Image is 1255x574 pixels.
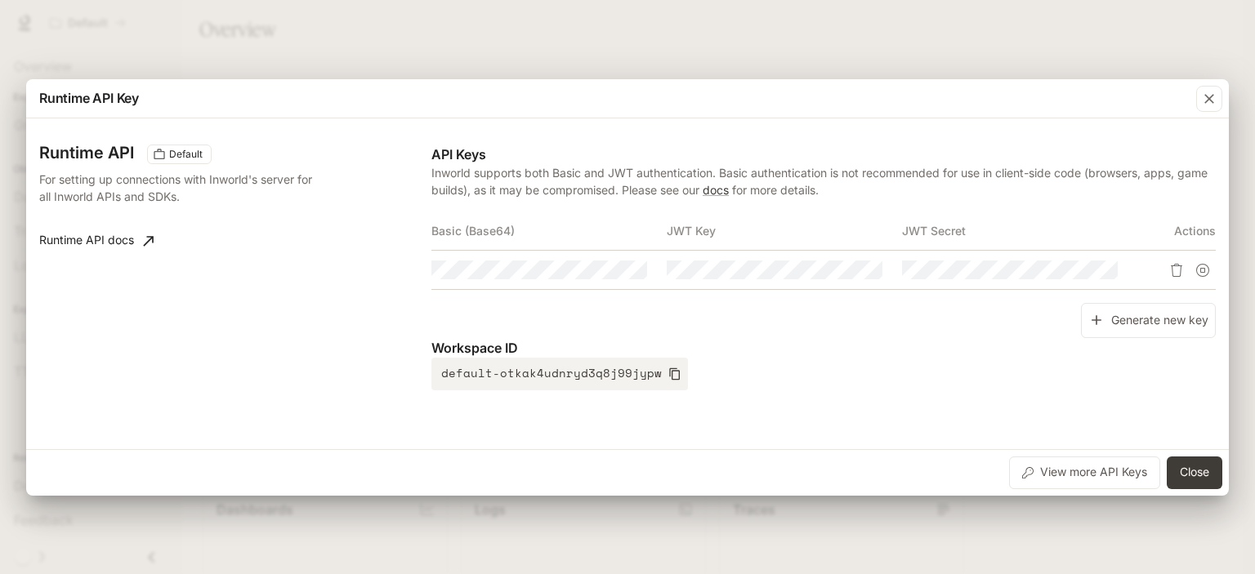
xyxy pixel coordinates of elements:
[1163,257,1190,283] button: Delete API key
[147,145,212,164] div: These keys will apply to your current workspace only
[163,147,209,162] span: Default
[1009,456,1160,489] button: View more API Keys
[39,145,134,161] h3: Runtime API
[667,211,902,251] th: JWT Key
[902,211,1137,251] th: JWT Secret
[431,164,1216,198] p: Inworld supports both Basic and JWT authentication. Basic authentication is not recommended for u...
[39,171,324,205] p: For setting up connections with Inworld's server for all Inworld APIs and SDKs.
[1167,456,1222,489] button: Close
[431,145,1216,164] p: API Keys
[33,225,160,257] a: Runtime API docs
[1137,211,1216,251] th: Actions
[431,338,1216,358] p: Workspace ID
[703,183,729,197] a: docs
[431,358,688,390] button: default-otkak4udnryd3q8j99jypw
[1190,257,1216,283] button: Suspend API key
[1081,303,1216,338] button: Generate new key
[39,88,139,108] p: Runtime API Key
[431,211,667,251] th: Basic (Base64)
